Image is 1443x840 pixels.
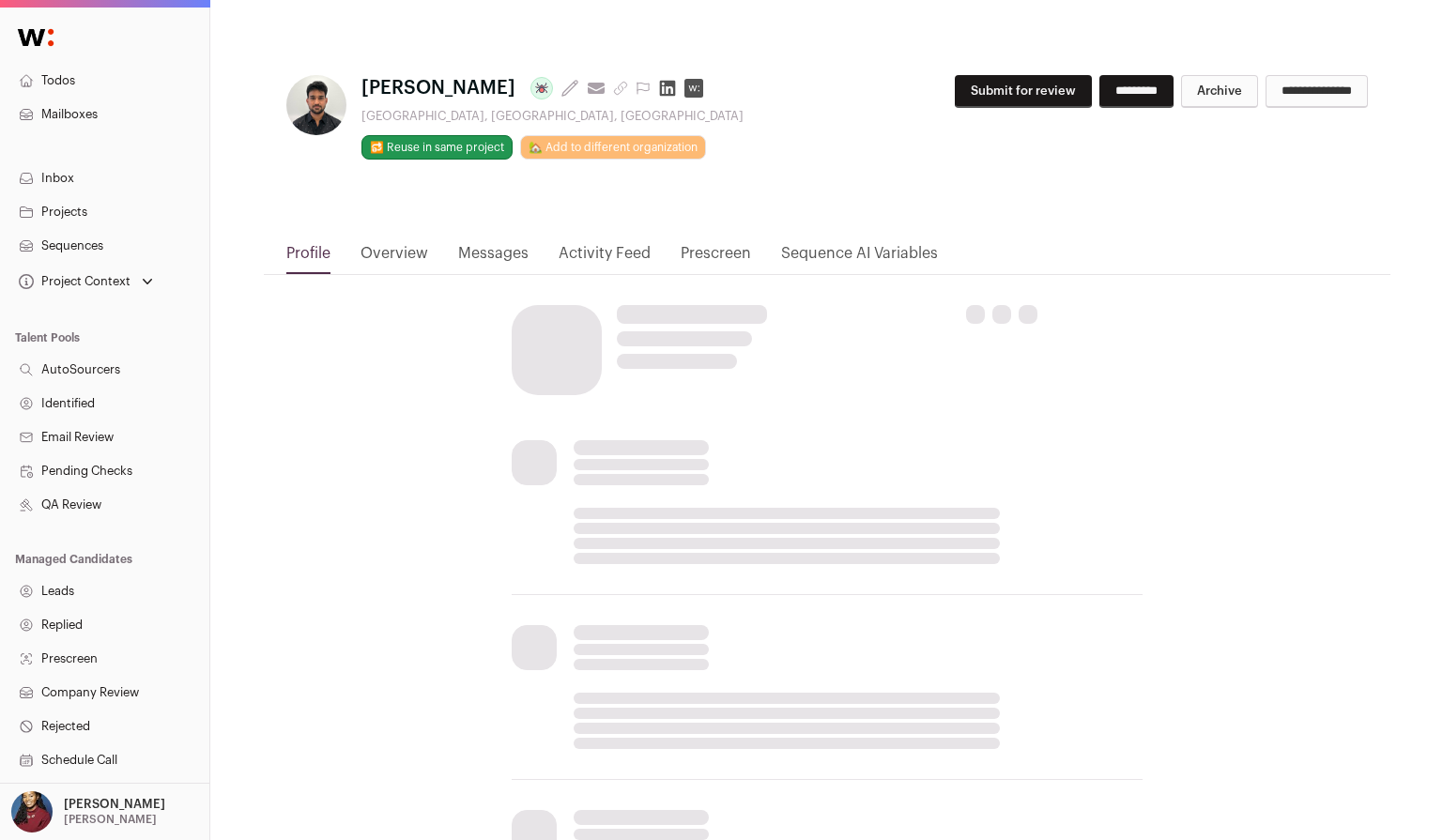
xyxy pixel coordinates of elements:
[1181,75,1258,108] button: Archive
[15,268,157,295] button: Open dropdown
[681,242,751,274] a: Prescreen
[64,812,157,827] p: [PERSON_NAME]
[520,135,706,160] a: 🏡 Add to different organization
[781,242,938,274] a: Sequence AI Variables
[15,274,130,289] div: Project Context
[559,242,651,274] a: Activity Feed
[361,135,513,160] button: 🔂 Reuse in same project
[361,109,744,124] div: [GEOGRAPHIC_DATA], [GEOGRAPHIC_DATA], [GEOGRAPHIC_DATA]
[64,797,165,812] p: [PERSON_NAME]
[458,242,529,274] a: Messages
[8,791,169,832] button: Open dropdown
[286,75,346,135] img: 3ab6cdf0afdedb93347faf266c3b3647909c9d2cfee22bb405818a1244d8a25b.jpg
[955,75,1092,108] button: Submit for review
[11,791,53,832] img: 10010497-medium_jpg
[361,242,428,274] a: Overview
[8,19,64,56] img: Wellfound
[286,242,330,274] a: Profile
[361,75,515,101] span: [PERSON_NAME]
